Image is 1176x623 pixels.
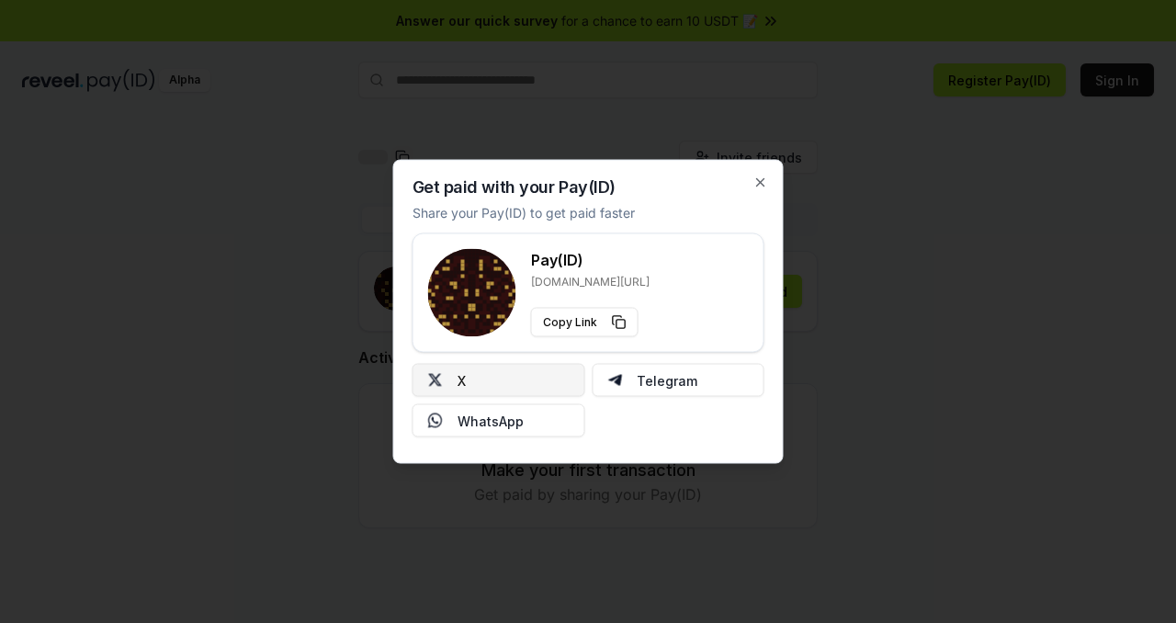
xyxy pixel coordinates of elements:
button: Telegram [592,364,764,397]
p: Share your Pay(ID) to get paid faster [413,203,635,222]
h3: Pay(ID) [531,249,650,271]
button: Copy Link [531,308,639,337]
p: [DOMAIN_NAME][URL] [531,275,650,289]
button: X [413,364,585,397]
h2: Get paid with your Pay(ID) [413,179,616,196]
img: Whatsapp [428,413,443,428]
button: WhatsApp [413,404,585,437]
img: Telegram [607,373,622,388]
img: X [428,373,443,388]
